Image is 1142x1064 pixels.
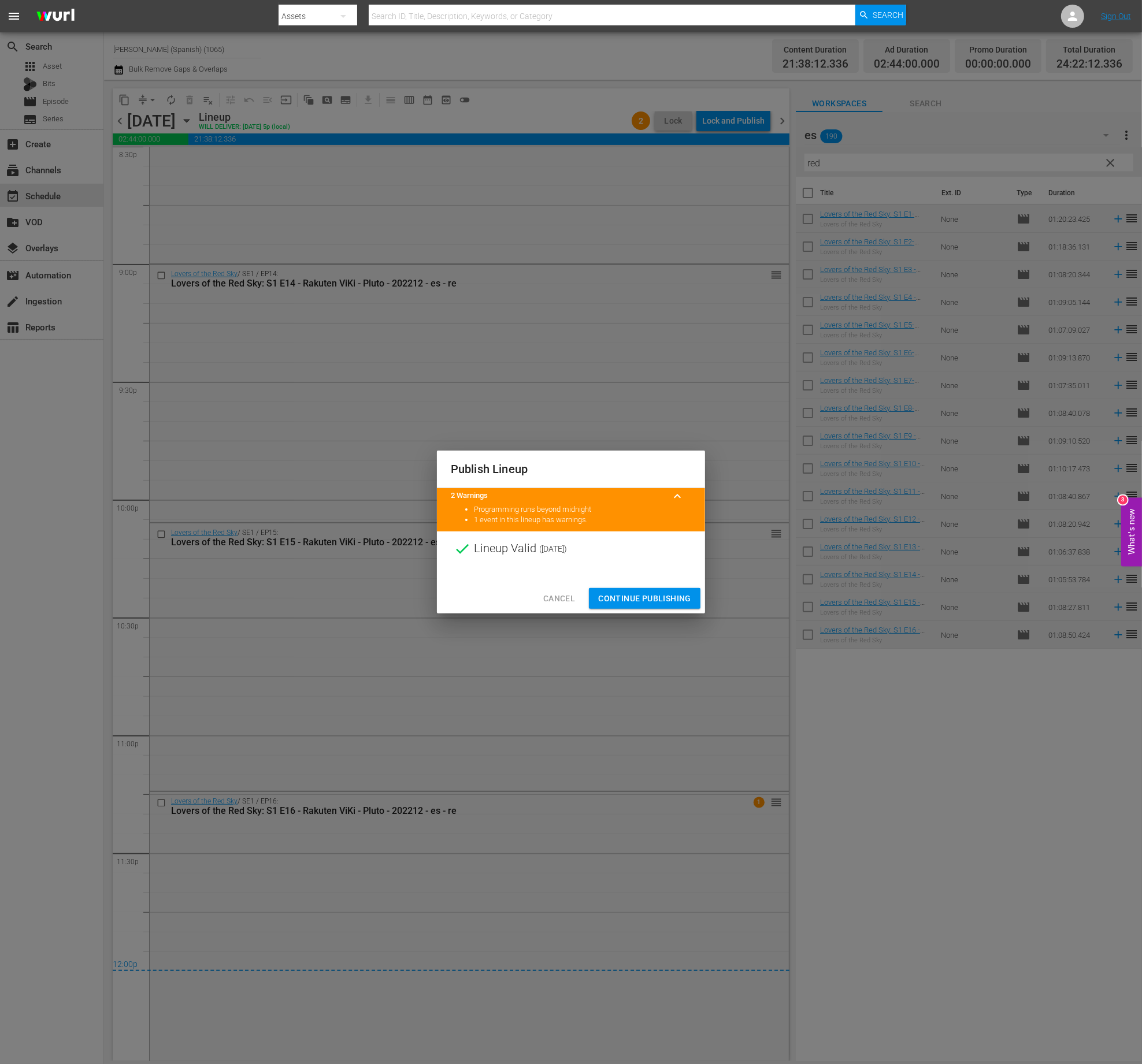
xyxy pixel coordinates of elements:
button: Cancel [534,588,584,609]
h2: Publish Lineup [451,460,691,478]
span: Continue Publishing [598,591,691,606]
button: keyboard_arrow_up [663,482,691,510]
li: Programming runs beyond midnight [474,504,691,515]
div: Lineup Valid [437,531,705,566]
img: ans4CAIJ8jUAAAAAAAAAAAAAAAAAAAAAAAAgQb4GAAAAAAAAAAAAAAAAAAAAAAAAJMjXAAAAAAAAAAAAAAAAAAAAAAAAgAT5G... [28,3,83,30]
a: Sign Out [1101,12,1131,21]
span: Search [873,5,903,25]
span: Cancel [543,591,575,606]
title: 2 Warnings [451,490,663,501]
span: ( [DATE] ) [539,540,567,557]
span: menu [7,9,21,23]
span: keyboard_arrow_up [670,489,684,503]
button: Open Feedback Widget [1121,498,1142,567]
button: Continue Publishing [589,588,700,609]
div: 3 [1118,496,1128,505]
li: 1 event in this lineup has warnings. [474,515,691,526]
